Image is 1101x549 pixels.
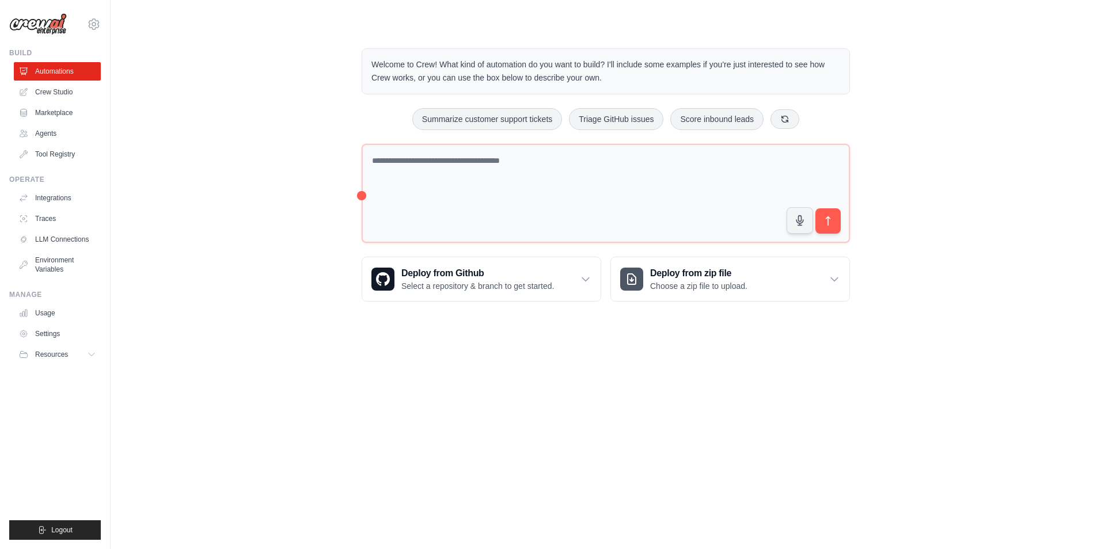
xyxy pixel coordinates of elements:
[14,325,101,343] a: Settings
[401,280,554,292] p: Select a repository & branch to get started.
[412,108,562,130] button: Summarize customer support tickets
[14,124,101,143] a: Agents
[9,290,101,299] div: Manage
[14,230,101,249] a: LLM Connections
[569,108,663,130] button: Triage GitHub issues
[401,266,554,280] h3: Deploy from Github
[9,48,101,58] div: Build
[14,209,101,228] a: Traces
[9,175,101,184] div: Operate
[35,350,68,359] span: Resources
[14,62,101,81] a: Automations
[51,525,73,535] span: Logout
[670,108,764,130] button: Score inbound leads
[9,520,101,540] button: Logout
[9,13,67,35] img: Logo
[650,280,747,292] p: Choose a zip file to upload.
[14,304,101,322] a: Usage
[650,266,747,280] h3: Deploy from zip file
[14,345,101,364] button: Resources
[14,145,101,163] a: Tool Registry
[14,104,101,122] a: Marketplace
[14,251,101,279] a: Environment Variables
[371,58,840,85] p: Welcome to Crew! What kind of automation do you want to build? I'll include some examples if you'...
[14,189,101,207] a: Integrations
[14,83,101,101] a: Crew Studio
